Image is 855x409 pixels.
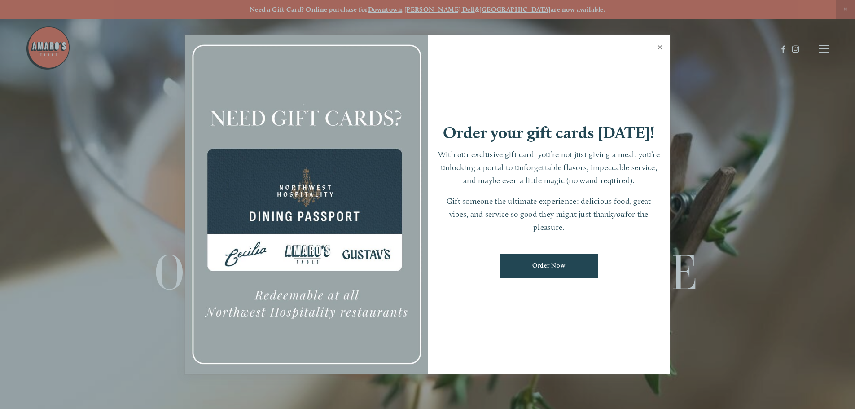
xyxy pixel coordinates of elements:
h1: Order your gift cards [DATE]! [443,124,655,141]
p: With our exclusive gift card, you’re not just giving a meal; you’re unlocking a portal to unforge... [437,148,662,187]
a: Order Now [500,254,598,278]
em: you [613,209,625,219]
p: Gift someone the ultimate experience: delicious food, great vibes, and service so good they might... [437,195,662,233]
a: Close [651,36,669,61]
